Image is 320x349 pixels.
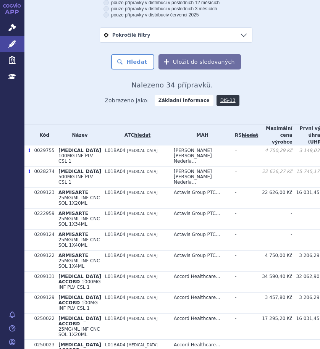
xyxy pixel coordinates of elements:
td: Actavis Group PTC... [170,250,231,271]
span: L01BA04 [105,295,126,300]
span: 25MG/ML INF CNC SOL 1X20ML [58,326,100,337]
span: [MEDICAL_DATA] [127,275,158,279]
label: pouze přípravky v distribuci v posledních 3 měsících [103,6,249,12]
span: [MEDICAL_DATA] [127,296,158,300]
td: 0209129 [30,292,54,313]
label: pouze přípravky v distribuci [103,12,249,18]
td: 34 590,40 Kč [258,271,292,292]
td: Accord Healthcare... [170,292,231,313]
td: 0222959 [30,208,54,229]
span: L01BA04 [105,148,126,153]
span: [MEDICAL_DATA] ACCORD [58,316,101,326]
td: - [231,208,258,229]
th: Kód [30,125,54,145]
span: ARMISARTE [58,253,88,258]
span: L01BA04 [105,316,126,321]
th: ATC [101,125,170,145]
td: - [258,208,292,229]
td: - [231,271,258,292]
span: [MEDICAL_DATA] [127,191,158,195]
button: Uložit do sledovaných [158,54,241,69]
td: 22 626,27 Kč [258,166,292,187]
a: Pokročilé filtry [100,28,252,42]
span: L01BA04 [105,169,126,174]
td: 22 626,00 Kč [258,187,292,208]
span: [MEDICAL_DATA] [127,149,158,153]
span: 25MG/ML INF CNC SOL 1X34ML [58,216,100,227]
span: [MEDICAL_DATA] [127,343,158,347]
td: 17 295,20 Kč [258,313,292,340]
button: Hledat [111,54,154,69]
td: [PERSON_NAME] [PERSON_NAME] Nederla... [170,145,231,166]
td: 0250022 [30,313,54,340]
td: 0028274 [30,166,54,187]
td: - [231,166,258,187]
th: RS [231,125,258,145]
a: DIS-13 [217,95,239,106]
td: 3 457,80 Kč [258,292,292,313]
span: L01BA04 [105,253,126,258]
span: L01BA04 [105,211,126,216]
span: 100MG INF PLV CSL 1 [58,153,93,164]
span: Zobrazeno jako: [105,95,149,106]
td: [PERSON_NAME] [PERSON_NAME] Nederla... [170,166,231,187]
span: 500MG INF PLV CSL 1 [58,174,93,185]
span: [MEDICAL_DATA] ACCORD [58,274,101,284]
span: [MEDICAL_DATA] [127,317,158,321]
span: [MEDICAL_DATA] [127,254,158,258]
span: Nalezeno 34 přípravků. [131,81,213,89]
td: 0209131 [30,271,54,292]
span: ARMISARTE [58,211,88,216]
span: Poslední data tohoto produktu jsou ze SCAU platného k 01.05.2023. [28,169,30,174]
th: Název [55,125,101,145]
span: [MEDICAL_DATA] [127,212,158,216]
td: 0209124 [30,229,54,250]
span: 25MG/ML INF CNC SOL 1X4ML [58,258,100,269]
th: Maximální cena výrobce [258,125,292,145]
td: 0209123 [30,187,54,208]
span: [MEDICAL_DATA] [127,170,158,174]
span: [MEDICAL_DATA] [58,148,101,153]
td: - [231,229,258,250]
span: [MEDICAL_DATA] [58,169,101,174]
td: 0029755 [30,145,54,166]
th: MAH [170,125,231,145]
td: Actavis Group PTC... [170,187,231,208]
span: 25MG/ML INF CNC SOL 1X40ML [58,237,100,248]
del: hledat [242,132,258,138]
td: - [231,250,258,271]
span: [MEDICAL_DATA] [127,233,158,237]
td: - [231,292,258,313]
span: 100MG INF PLV CSL 1 [58,300,98,311]
td: Accord Healthcare... [170,271,231,292]
span: L01BA04 [105,190,126,195]
td: - [231,187,258,208]
span: L01BA04 [105,232,126,237]
td: Accord Healthcare... [170,313,231,340]
td: 0209122 [30,250,54,271]
span: L01BA04 [105,342,126,347]
td: 4 750,29 Kč [258,145,292,166]
span: ARMISARTE [58,232,88,237]
a: vyhledávání neobsahuje žádnou platnou referenční skupinu [242,132,258,138]
span: ARMISARTE [58,190,88,195]
span: Poslední data tohoto produktu jsou ze SCAU platného k 01.03.2020. [28,148,30,153]
span: 1000MG INF PLV CSL 1 [58,279,101,290]
td: Actavis Group PTC... [170,208,231,229]
td: - [258,229,292,250]
a: hledat [134,132,150,138]
strong: Základní informace [155,95,213,106]
span: L01BA04 [105,274,126,279]
span: 25MG/ML INF CNC SOL 1X20ML [58,195,100,206]
span: [MEDICAL_DATA] ACCORD [58,295,101,305]
td: - [231,145,258,166]
span: v červenci 2025 [166,12,199,18]
td: 4 750,00 Kč [258,250,292,271]
td: - [231,313,258,340]
td: Actavis Group PTC... [170,229,231,250]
